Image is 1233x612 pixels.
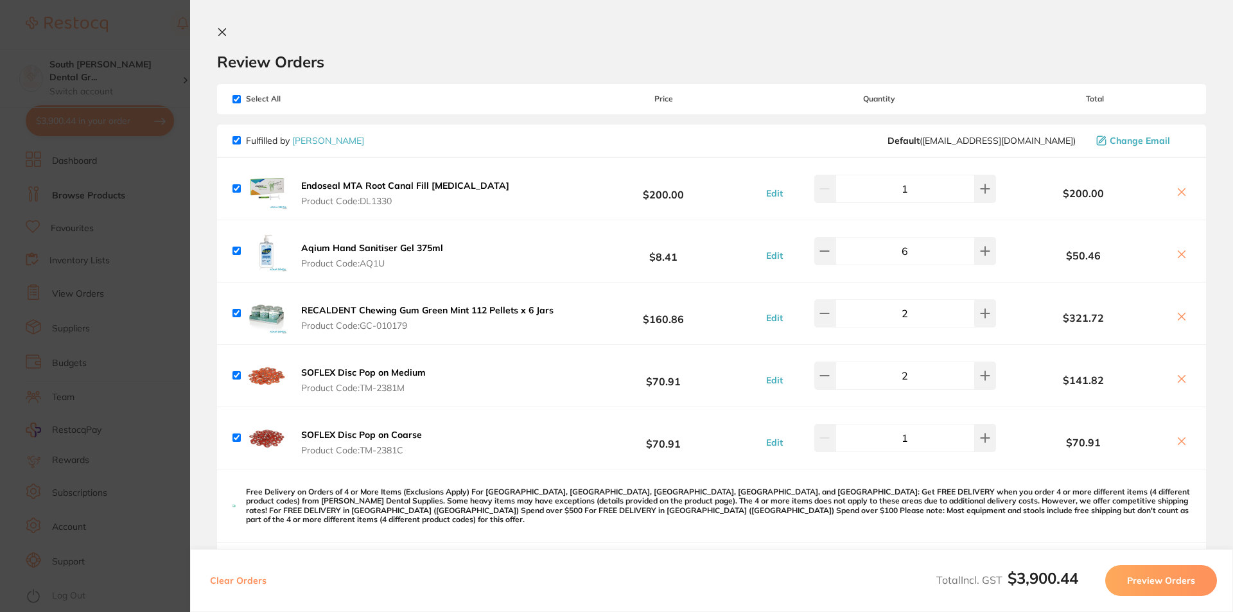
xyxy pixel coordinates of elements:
b: $70.91 [568,426,759,450]
b: $70.91 [999,437,1167,448]
span: Quantity [760,94,999,103]
b: $200.00 [999,188,1167,199]
button: Edit [762,250,787,261]
b: $8.41 [568,239,759,263]
button: Endoseal MTA Root Canal Fill [MEDICAL_DATA] Product Code:DL1330 [297,180,513,207]
img: ajFpNHFqYQ [246,355,287,396]
b: $70.91 [568,363,759,387]
b: $141.82 [999,374,1167,386]
img: bDdwcnBpMQ [246,168,287,209]
b: $3,900.44 [1008,568,1078,588]
span: Change Email [1110,136,1170,146]
b: $160.86 [568,301,759,325]
button: Aqium Hand Sanitiser Gel 375ml Product Code:AQ1U [297,242,447,269]
button: Edit [762,437,787,448]
span: Product Code: AQ1U [301,258,443,268]
span: Total [999,94,1191,103]
span: Product Code: TM-2381M [301,383,426,393]
b: Endoseal MTA Root Canal Fill [MEDICAL_DATA] [301,180,509,191]
a: [PERSON_NAME] [292,135,364,146]
b: $321.72 [999,312,1167,324]
button: SOFLEX Disc Pop on Coarse Product Code:TM-2381C [297,429,426,456]
span: Product Code: GC-010179 [301,320,554,331]
button: Preview Orders [1105,565,1217,596]
b: RECALDENT Chewing Gum Green Mint 112 Pellets x 6 Jars [301,304,554,316]
p: Fulfilled by [246,136,364,146]
button: Edit [762,374,787,386]
button: RECALDENT Chewing Gum Green Mint 112 Pellets x 6 Jars Product Code:GC-010179 [297,304,557,331]
img: MWIzMnppOA [246,293,287,334]
span: save@adamdental.com.au [888,136,1076,146]
img: MHA4MmJrZA [246,231,287,272]
b: $200.00 [568,177,759,200]
span: Select All [232,94,361,103]
h2: Review Orders [217,52,1206,71]
b: $50.46 [999,250,1167,261]
span: Product Code: TM-2381C [301,445,422,455]
span: Product Code: DL1330 [301,196,509,206]
p: Free Delivery on Orders of 4 or More Items (Exclusions Apply) For [GEOGRAPHIC_DATA], [GEOGRAPHIC_... [246,487,1191,525]
img: ZXVwYmdnbA [246,417,287,459]
button: Edit [762,188,787,199]
b: SOFLEX Disc Pop on Medium [301,367,426,378]
b: SOFLEX Disc Pop on Coarse [301,429,422,441]
button: Clear Orders [206,565,270,596]
button: Edit [762,312,787,324]
button: SOFLEX Disc Pop on Medium Product Code:TM-2381M [297,367,430,394]
button: Change Email [1092,135,1191,146]
b: Default [888,135,920,146]
span: Total Incl. GST [936,573,1078,586]
span: Price [568,94,759,103]
b: Aqium Hand Sanitiser Gel 375ml [301,242,443,254]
